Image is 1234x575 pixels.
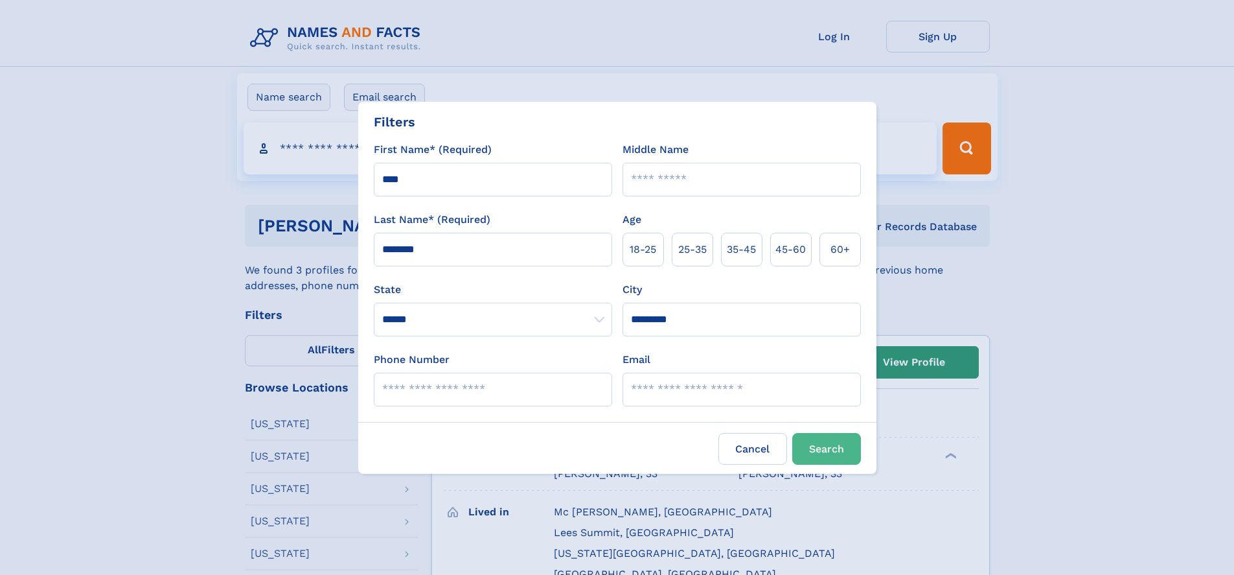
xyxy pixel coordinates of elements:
label: First Name* (Required) [374,142,492,158]
label: State [374,282,612,298]
label: Phone Number [374,352,450,368]
div: Filters [374,112,415,132]
label: Last Name* (Required) [374,212,490,228]
span: 35‑45 [727,242,756,257]
label: Email [623,352,650,368]
label: City [623,282,642,298]
span: 60+ [830,242,850,257]
button: Search [792,433,861,465]
label: Age [623,212,641,228]
span: 18‑25 [630,242,656,257]
label: Middle Name [623,142,689,158]
span: 45‑60 [775,242,806,257]
span: 25‑35 [678,242,707,257]
label: Cancel [718,433,787,465]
